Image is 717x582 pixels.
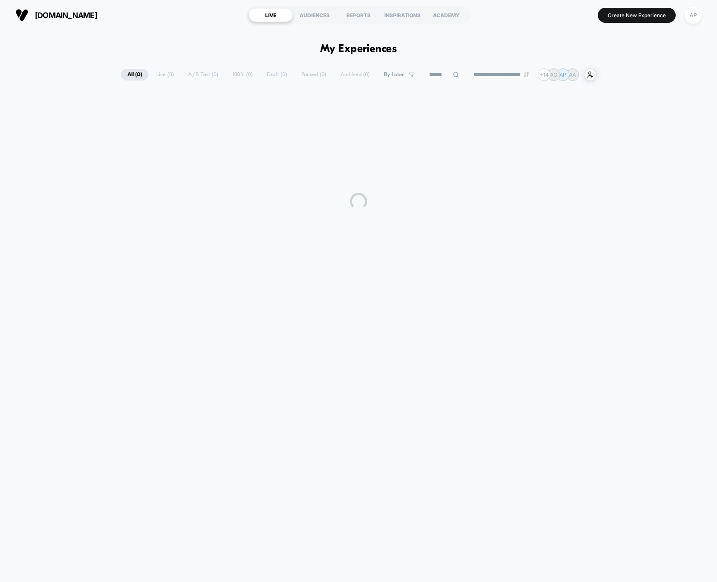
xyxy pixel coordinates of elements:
p: AA [569,71,576,78]
p: AG [550,71,557,78]
div: + 14 [538,68,550,81]
h1: My Experiences [320,43,397,56]
div: REPORTS [337,8,380,22]
div: INSPIRATIONS [380,8,424,22]
div: AUDIENCES [293,8,337,22]
div: AP [685,7,702,24]
span: By Label [384,71,405,78]
button: AP [682,6,704,24]
button: Create New Experience [598,8,676,23]
img: end [524,72,529,77]
p: AP [559,71,566,78]
div: LIVE [249,8,293,22]
span: All ( 0 ) [121,69,148,80]
div: ACADEMY [424,8,468,22]
button: [DOMAIN_NAME] [13,8,100,22]
img: Visually logo [15,9,28,22]
span: [DOMAIN_NAME] [35,11,97,20]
